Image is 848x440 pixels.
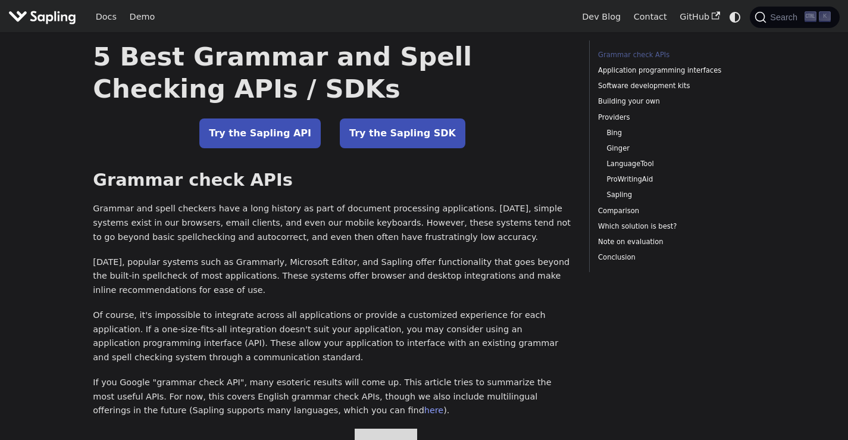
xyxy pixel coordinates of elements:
[93,170,572,191] h2: Grammar check APIs
[598,205,733,217] a: Comparison
[766,13,805,22] span: Search
[340,118,465,148] a: Try the Sapling SDK
[598,221,733,232] a: Which solution is best?
[93,255,572,298] p: [DATE], popular systems such as Grammarly, Microsoft Editor, and Sapling offer functionality that...
[93,308,572,365] p: Of course, it's impossible to integrate across all applications or provide a customized experienc...
[627,8,674,26] a: Contact
[819,11,831,22] kbd: K
[93,376,572,418] p: If you Google "grammar check API", many esoteric results will come up. This article tries to summ...
[598,252,733,263] a: Conclusion
[8,8,76,26] img: Sapling.ai
[93,202,572,244] p: Grammar and spell checkers have a long history as part of document processing applications. [DATE...
[606,158,728,170] a: LanguageTool
[598,65,733,76] a: Application programming interfaces
[598,80,733,92] a: Software development kits
[727,8,744,26] button: Switch between dark and light mode (currently system mode)
[575,8,627,26] a: Dev Blog
[89,8,123,26] a: Docs
[424,405,443,415] a: here
[598,49,733,61] a: Grammar check APIs
[8,8,80,26] a: Sapling.ai
[606,127,728,139] a: Bing
[598,236,733,248] a: Note on evaluation
[199,118,321,148] a: Try the Sapling API
[606,174,728,185] a: ProWritingAid
[123,8,161,26] a: Demo
[598,96,733,107] a: Building your own
[93,40,572,105] h1: 5 Best Grammar and Spell Checking APIs / SDKs
[606,189,728,201] a: Sapling
[673,8,726,26] a: GitHub
[750,7,839,28] button: Search (Ctrl+K)
[606,143,728,154] a: Ginger
[598,112,733,123] a: Providers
